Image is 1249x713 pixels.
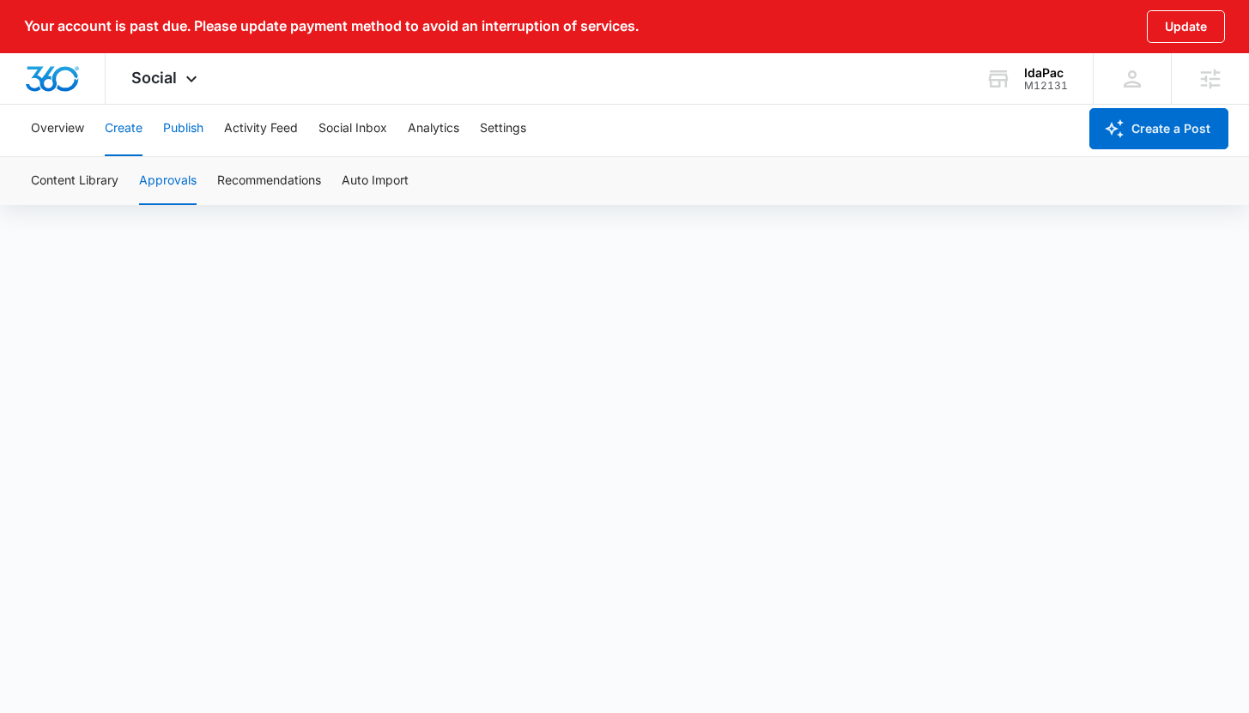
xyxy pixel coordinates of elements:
[24,18,639,34] p: Your account is past due. Please update payment method to avoid an interruption of services.
[480,101,526,156] button: Settings
[105,101,142,156] button: Create
[31,101,84,156] button: Overview
[1089,108,1228,149] button: Create a Post
[131,69,177,87] span: Social
[217,157,321,205] button: Recommendations
[163,101,203,156] button: Publish
[1024,80,1068,92] div: account id
[106,53,227,104] div: Social
[342,157,409,205] button: Auto Import
[139,157,197,205] button: Approvals
[1024,66,1068,80] div: account name
[408,101,459,156] button: Analytics
[1147,10,1225,43] button: Update
[318,101,387,156] button: Social Inbox
[31,157,118,205] button: Content Library
[224,101,298,156] button: Activity Feed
